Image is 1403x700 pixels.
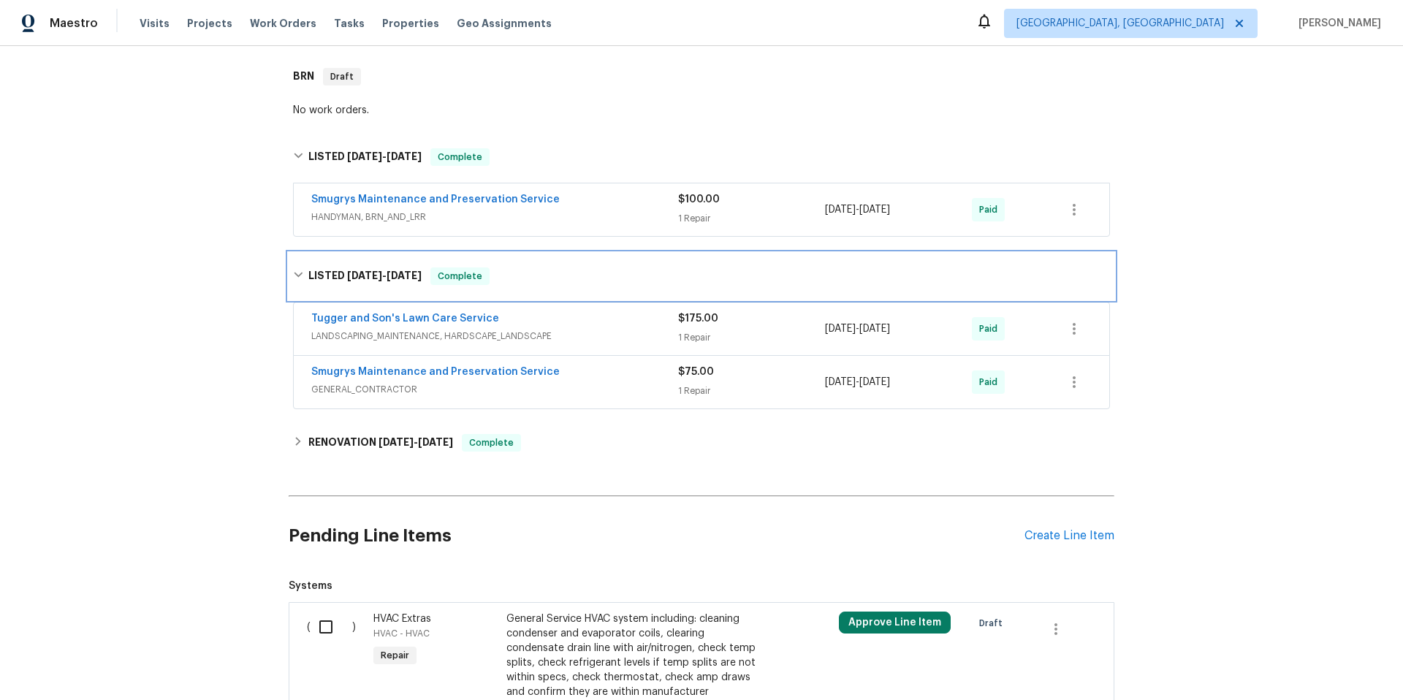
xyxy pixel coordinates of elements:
span: - [379,437,453,447]
span: Paid [979,322,1003,336]
span: Properties [382,16,439,31]
span: [DATE] [347,151,382,161]
span: Maestro [50,16,98,31]
span: Paid [979,202,1003,217]
span: Tasks [334,18,365,28]
span: [DATE] [418,437,453,447]
div: LISTED [DATE]-[DATE]Complete [289,253,1114,300]
div: LISTED [DATE]-[DATE]Complete [289,134,1114,180]
span: [DATE] [825,205,856,215]
span: [DATE] [825,377,856,387]
h2: Pending Line Items [289,502,1024,570]
a: Tugger and Son's Lawn Care Service [311,313,499,324]
span: Systems [289,579,1114,593]
span: - [347,151,422,161]
span: GENERAL_CONTRACTOR [311,382,678,397]
span: Work Orders [250,16,316,31]
span: LANDSCAPING_MAINTENANCE, HARDSCAPE_LANDSCAPE [311,329,678,343]
span: - [347,270,422,281]
span: Complete [432,269,488,284]
h6: LISTED [308,148,422,166]
span: Repair [375,648,415,663]
span: [DATE] [347,270,382,281]
div: 1 Repair [678,330,825,345]
span: [GEOGRAPHIC_DATA], [GEOGRAPHIC_DATA] [1016,16,1224,31]
span: $75.00 [678,367,714,377]
span: Geo Assignments [457,16,552,31]
span: [PERSON_NAME] [1293,16,1381,31]
span: [DATE] [859,324,890,334]
span: [DATE] [387,270,422,281]
h6: RENOVATION [308,434,453,452]
span: [DATE] [825,324,856,334]
h6: BRN [293,68,314,85]
button: Approve Line Item [839,612,951,634]
span: [DATE] [379,437,414,447]
a: Smugrys Maintenance and Preservation Service [311,367,560,377]
div: BRN Draft [289,53,1114,100]
span: [DATE] [859,205,890,215]
span: Draft [324,69,360,84]
h6: LISTED [308,267,422,285]
span: - [825,375,890,389]
span: Projects [187,16,232,31]
span: [DATE] [387,151,422,161]
span: - [825,322,890,336]
span: HVAC Extras [373,614,431,624]
span: HVAC - HVAC [373,629,430,638]
span: Complete [463,435,520,450]
span: [DATE] [859,377,890,387]
div: 1 Repair [678,211,825,226]
div: 1 Repair [678,384,825,398]
div: No work orders. [293,103,1110,118]
div: RENOVATION [DATE]-[DATE]Complete [289,425,1114,460]
span: - [825,202,890,217]
span: Draft [979,616,1008,631]
span: Visits [140,16,170,31]
span: Complete [432,150,488,164]
a: Smugrys Maintenance and Preservation Service [311,194,560,205]
span: HANDYMAN, BRN_AND_LRR [311,210,678,224]
div: Create Line Item [1024,529,1114,543]
span: $100.00 [678,194,720,205]
span: $175.00 [678,313,718,324]
span: Paid [979,375,1003,389]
